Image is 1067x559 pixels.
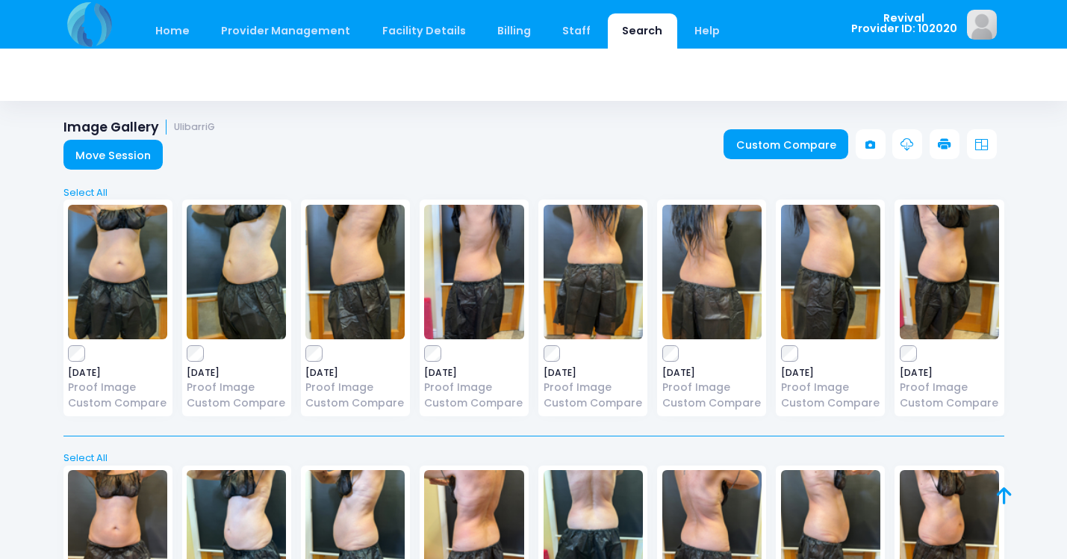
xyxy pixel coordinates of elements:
[544,380,643,395] a: Proof Image
[781,395,880,411] a: Custom Compare
[662,205,762,339] img: image
[424,205,523,339] img: image
[305,380,405,395] a: Proof Image
[367,13,480,49] a: Facility Details
[63,140,164,170] a: Move Session
[424,368,523,377] span: [DATE]
[544,395,643,411] a: Custom Compare
[781,380,880,395] a: Proof Image
[900,395,999,411] a: Custom Compare
[967,10,997,40] img: image
[187,368,286,377] span: [DATE]
[68,205,167,339] img: image
[662,380,762,395] a: Proof Image
[58,451,1009,466] a: Select All
[900,380,999,395] a: Proof Image
[662,368,762,377] span: [DATE]
[424,380,523,395] a: Proof Image
[781,205,880,339] img: image
[305,368,405,377] span: [DATE]
[724,129,848,159] a: Custom Compare
[679,13,734,49] a: Help
[187,205,286,339] img: image
[662,395,762,411] a: Custom Compare
[305,395,405,411] a: Custom Compare
[207,13,365,49] a: Provider Management
[68,395,167,411] a: Custom Compare
[900,368,999,377] span: [DATE]
[544,205,643,339] img: image
[548,13,606,49] a: Staff
[187,395,286,411] a: Custom Compare
[424,395,523,411] a: Custom Compare
[68,368,167,377] span: [DATE]
[781,368,880,377] span: [DATE]
[187,380,286,395] a: Proof Image
[68,380,167,395] a: Proof Image
[608,13,677,49] a: Search
[174,122,215,133] small: UlibarriG
[141,13,205,49] a: Home
[851,13,957,34] span: Revival Provider ID: 102020
[58,185,1009,200] a: Select All
[544,368,643,377] span: [DATE]
[482,13,545,49] a: Billing
[305,205,405,339] img: image
[900,205,999,339] img: image
[63,120,216,135] h1: Image Gallery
